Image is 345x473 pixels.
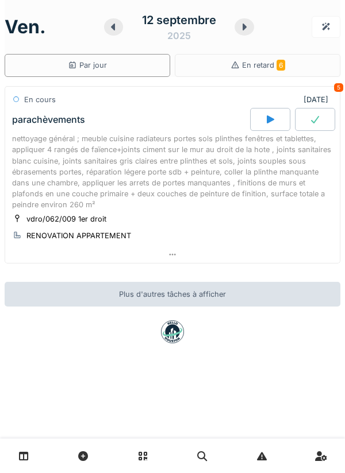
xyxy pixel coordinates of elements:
img: badge-BVDL4wpA.svg [161,320,184,343]
div: nettoyage général ; meuble cuisine radiateurs portes sols plinthes fenêtres et tablettes, appliqu... [12,133,333,210]
div: Plus d'autres tâches à afficher [5,282,340,307]
h1: ven. [5,16,46,38]
div: En cours [24,94,56,105]
div: vdro/062/009 1er droit [26,214,106,224]
div: 5 [334,83,343,92]
div: parachèvements [12,114,85,125]
span: 6 [277,60,285,71]
div: 12 septembre [142,11,216,29]
div: 2025 [167,29,191,42]
div: [DATE] [304,94,333,105]
div: RENOVATION APPARTEMENT [26,230,131,241]
div: Par jour [68,60,107,71]
span: En retard [242,61,285,69]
